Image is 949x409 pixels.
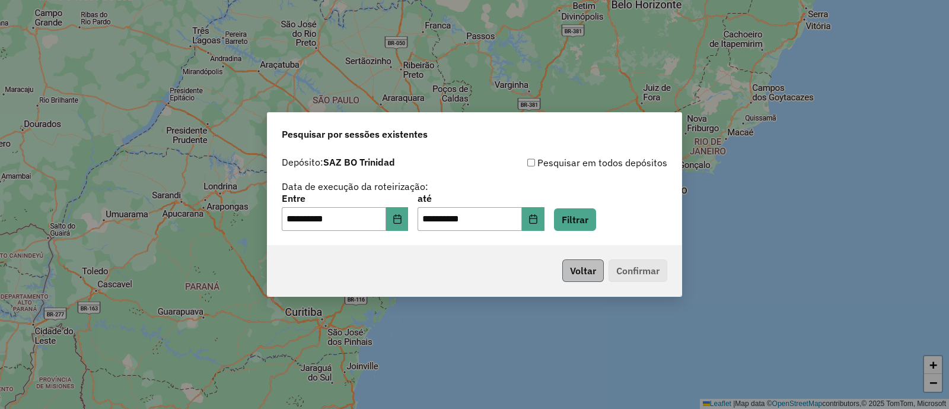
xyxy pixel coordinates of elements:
[282,127,428,141] span: Pesquisar por sessões existentes
[282,191,408,205] label: Entre
[282,179,428,194] label: Data de execução da roteirização:
[562,259,604,282] button: Voltar
[474,156,667,170] div: Pesquisar em todos depósitos
[386,207,409,231] button: Choose Date
[554,208,596,231] button: Filtrar
[282,155,395,169] label: Depósito:
[418,191,544,205] label: até
[323,156,395,168] strong: SAZ BO Trinidad
[522,207,544,231] button: Choose Date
